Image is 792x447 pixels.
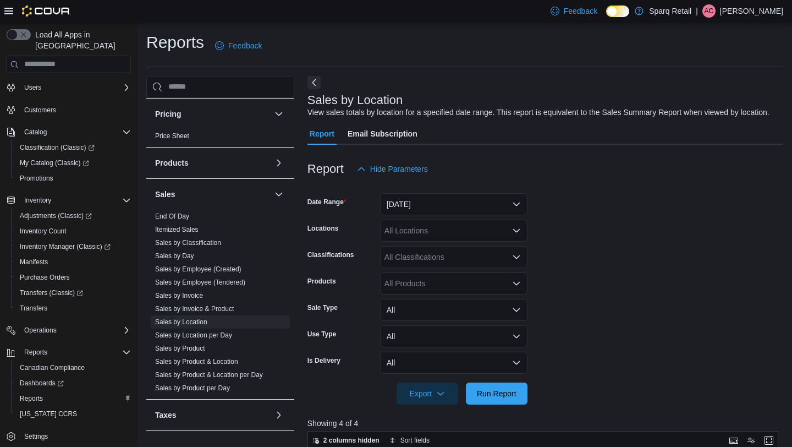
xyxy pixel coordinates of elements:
[155,292,203,299] a: Sales by Invoice
[606,17,607,18] span: Dark Mode
[307,330,336,339] label: Use Type
[155,157,270,168] button: Products
[11,391,135,406] button: Reports
[155,410,177,421] h3: Taxes
[15,209,131,222] span: Adjustments (Classic)
[11,285,135,301] a: Transfers (Classic)
[155,410,270,421] button: Taxes
[20,346,131,359] span: Reports
[24,106,56,115] span: Customers
[155,305,234,313] a: Sales by Invoice & Product
[155,132,189,140] span: Price Sheet
[727,434,740,447] button: Keyboard shortcuts
[155,304,234,313] span: Sales by Invoice & Product
[2,102,135,118] button: Customers
[348,123,417,145] span: Email Subscription
[512,253,521,261] button: Open list of options
[15,407,131,421] span: Washington CCRS
[11,375,135,391] a: Dashboards
[15,141,99,154] a: Classification (Classic)
[2,193,135,208] button: Inventory
[20,159,89,167] span: My Catalog (Classic)
[11,360,135,375] button: Canadian Compliance
[155,252,194,260] a: Sales by Day
[155,212,189,221] span: End Of Day
[155,331,232,339] a: Sales by Location per Day
[380,299,527,321] button: All
[20,363,85,372] span: Canadian Compliance
[696,4,698,18] p: |
[512,226,521,235] button: Open list of options
[20,81,46,94] button: Users
[155,331,232,340] span: Sales by Location per Day
[403,383,452,405] span: Export
[211,35,266,57] a: Feedback
[20,304,47,313] span: Transfers
[15,255,131,269] span: Manifests
[24,196,51,205] span: Inventory
[20,410,77,418] span: [US_STATE] CCRS
[155,238,221,247] span: Sales by Classification
[2,428,135,444] button: Settings
[512,279,521,288] button: Open list of options
[307,250,354,259] label: Classifications
[20,103,61,117] a: Customers
[310,123,334,145] span: Report
[745,434,758,447] button: Display options
[15,209,96,222] a: Adjustments (Classic)
[155,370,263,379] span: Sales by Product & Location per Day
[24,83,41,92] span: Users
[11,171,135,186] button: Promotions
[155,384,230,393] span: Sales by Product per Day
[155,239,221,247] a: Sales by Classification
[155,189,270,200] button: Sales
[15,240,131,253] span: Inventory Manager (Classic)
[20,126,51,139] button: Catalog
[323,436,380,445] span: 2 columns hidden
[155,371,263,379] a: Sales by Product & Location per Day
[155,291,203,300] span: Sales by Invoice
[353,158,432,180] button: Hide Parameters
[20,211,92,220] span: Adjustments (Classic)
[11,301,135,316] button: Transfers
[15,286,87,299] a: Transfers (Classic)
[20,103,131,117] span: Customers
[15,240,115,253] a: Inventory Manager (Classic)
[20,430,52,443] a: Settings
[24,128,47,137] span: Catalog
[307,224,339,233] label: Locations
[272,156,285,170] button: Products
[15,361,89,374] a: Canadian Compliance
[24,326,57,335] span: Operations
[15,377,131,390] span: Dashboards
[20,174,53,183] span: Promotions
[15,156,94,170] a: My Catalog (Classic)
[20,288,83,297] span: Transfers (Classic)
[11,155,135,171] a: My Catalog (Classic)
[22,6,71,17] img: Cova
[308,434,384,447] button: 2 columns hidden
[20,273,70,282] span: Purchase Orders
[15,172,58,185] a: Promotions
[15,392,131,405] span: Reports
[385,434,434,447] button: Sort fields
[2,80,135,95] button: Users
[15,392,47,405] a: Reports
[307,107,769,118] div: View sales totals by location for a specified date range. This report is equivalent to the Sales ...
[146,129,294,147] div: Pricing
[20,81,131,94] span: Users
[20,258,48,266] span: Manifests
[15,286,131,299] span: Transfers (Classic)
[272,107,285,121] button: Pricing
[155,318,207,326] a: Sales by Location
[11,140,135,155] a: Classification (Classic)
[146,31,204,53] h1: Reports
[15,141,131,154] span: Classification (Classic)
[20,143,95,152] span: Classification (Classic)
[24,432,48,441] span: Settings
[307,277,336,286] label: Products
[380,193,527,215] button: [DATE]
[20,324,131,337] span: Operations
[11,270,135,285] button: Purchase Orders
